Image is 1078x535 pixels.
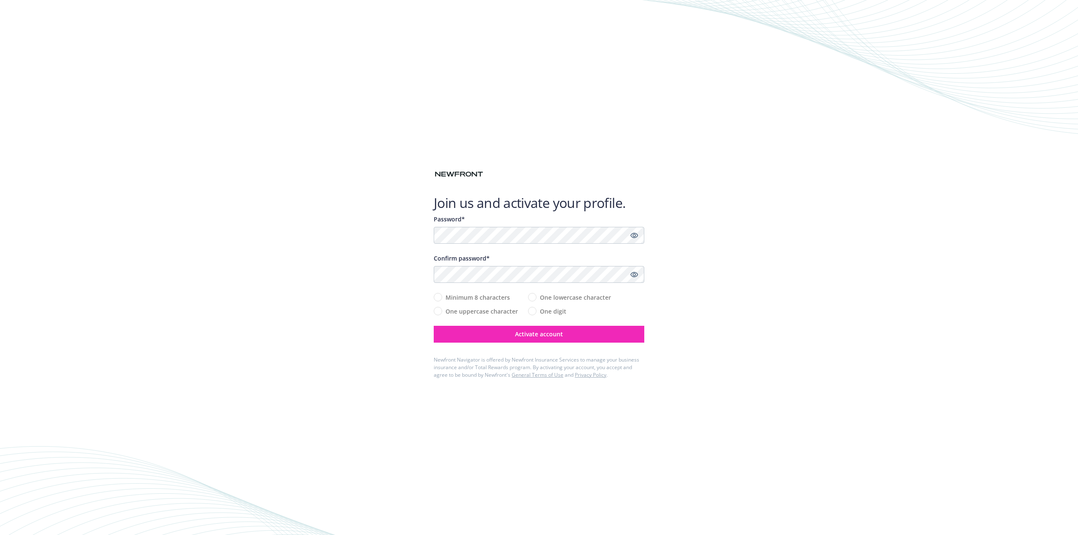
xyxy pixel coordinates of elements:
[446,307,518,316] span: One uppercase character
[434,254,490,262] span: Confirm password*
[434,194,644,211] h1: Join us and activate your profile.
[434,215,465,223] span: Password*
[446,293,510,302] span: Minimum 8 characters
[629,230,639,240] a: Show password
[540,307,566,316] span: One digit
[434,356,644,379] div: Newfront Navigator is offered by Newfront Insurance Services to manage your business insurance an...
[434,227,644,244] input: Enter a unique password...
[434,170,484,179] img: Newfront logo
[629,269,639,279] a: Show password
[434,266,644,283] input: Confirm your unique password...
[434,326,644,343] button: Activate account
[512,371,563,378] a: General Terms of Use
[515,330,563,338] span: Activate account
[575,371,606,378] a: Privacy Policy
[540,293,611,302] span: One lowercase character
